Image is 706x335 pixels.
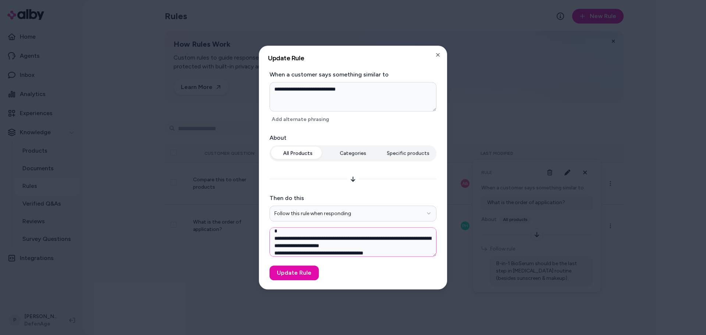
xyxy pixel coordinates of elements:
label: When a customer says something similar to [270,70,436,79]
button: Specific products [381,147,435,160]
button: Update Rule [270,265,319,280]
label: Then do this [270,194,436,203]
button: All Products [271,147,325,160]
h2: Update Rule [268,55,438,61]
button: Categories [326,147,380,160]
label: About [270,133,436,142]
button: Add alternate phrasing [270,114,331,125]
